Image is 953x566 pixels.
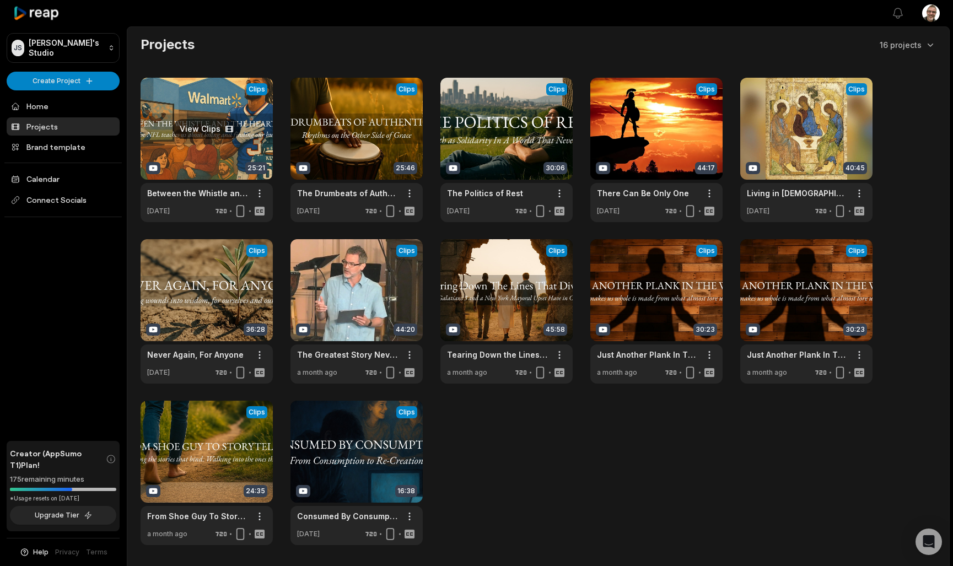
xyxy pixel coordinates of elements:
[10,448,106,471] span: Creator (AppSumo T1) Plan!
[147,510,249,522] a: From Shoe Guy To Storyteller: Unlacing the stories that bind. Walking into the ones that free.
[916,529,942,555] div: Open Intercom Messenger
[297,510,399,522] a: Consumed By Consumption: From Consumption to Re-Creation
[597,187,689,199] a: There Can Be Only One
[141,36,195,53] h2: Projects
[7,72,120,90] button: Create Project
[7,117,120,136] a: Projects
[55,547,79,557] a: Privacy
[7,138,120,156] a: Brand template
[12,40,24,56] div: JS
[7,190,120,210] span: Connect Socials
[7,170,120,188] a: Calendar
[86,547,107,557] a: Terms
[33,547,49,557] span: Help
[147,187,249,199] a: Between the Whistle and the Heartbeat: What the NFL teaches us about losing and finding our humanity
[447,349,548,360] a: Tearing Down the Lines That Divide
[147,349,244,360] a: Never Again, For Anyone
[747,349,848,360] a: Just Another Plank In The Wall
[29,38,104,58] p: [PERSON_NAME]'s Studio
[597,349,698,360] a: Just Another Plank In The Wall
[297,187,399,199] a: The Drumbeats of Authenticity: Rhythms on the Other Side of Grace
[19,547,49,557] button: Help
[10,474,116,485] div: 175 remaining minutes
[297,349,399,360] a: The Greatest Story Never Told
[880,39,936,51] button: 16 projects
[447,187,523,199] a: The Politics of Rest
[10,506,116,525] button: Upgrade Tier
[7,97,120,115] a: Home
[10,494,116,503] div: *Usage resets on [DATE]
[747,187,848,199] a: Living in [DEMOGRAPHIC_DATA]'s In-Between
